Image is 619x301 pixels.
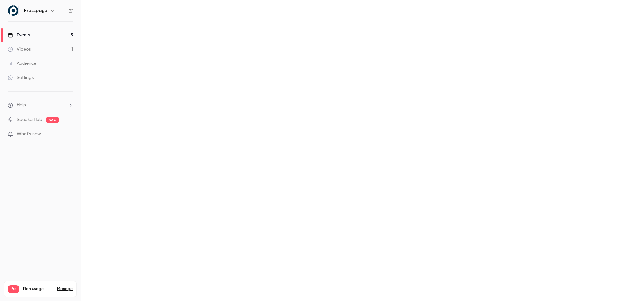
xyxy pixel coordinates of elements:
[8,60,36,67] div: Audience
[46,117,59,123] span: new
[8,285,19,293] span: Pro
[65,131,73,137] iframe: Noticeable Trigger
[17,131,41,138] span: What's new
[8,32,30,38] div: Events
[8,46,31,53] div: Videos
[23,286,53,292] span: Plan usage
[17,116,42,123] a: SpeakerHub
[57,286,73,292] a: Manage
[8,74,34,81] div: Settings
[8,102,73,109] li: help-dropdown-opener
[8,5,18,16] img: Presspage
[17,102,26,109] span: Help
[24,7,47,14] h6: Presspage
